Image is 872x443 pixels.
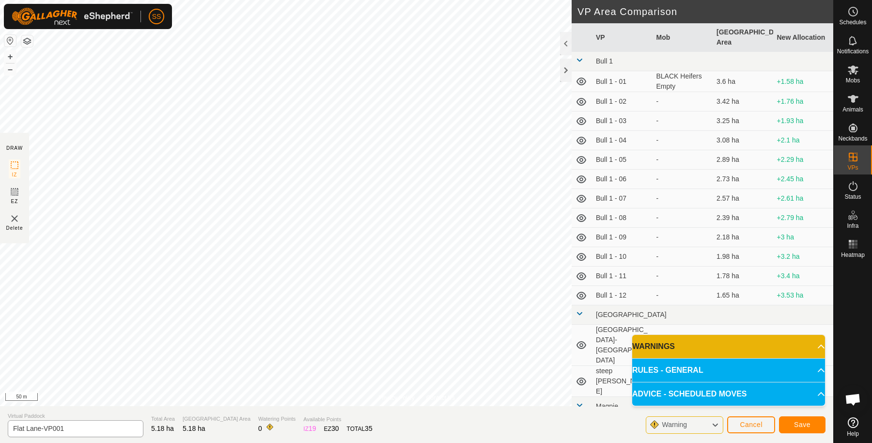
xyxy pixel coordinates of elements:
td: 3.42 ha [713,92,773,111]
a: Help [834,413,872,441]
td: 3.25 ha [713,111,773,131]
span: ADVICE - SCHEDULED MOVES [632,388,747,400]
td: 1.65 ha [713,286,773,305]
td: 4.65 ha [713,325,773,366]
img: VP [9,213,20,224]
span: 0 [258,425,262,432]
span: Watering Points [258,415,296,423]
img: Gallagher Logo [12,8,133,25]
span: 5.18 ha [151,425,174,432]
span: Help [847,431,859,437]
span: Delete [6,224,23,232]
div: BLACK Heifers Empty [656,71,709,92]
span: IZ [12,171,17,178]
th: VP [592,23,653,52]
div: IZ [303,424,316,434]
td: +1.76 ha [773,92,834,111]
div: - [656,174,709,184]
span: Status [844,194,861,200]
span: Heatmap [841,252,865,258]
button: – [4,63,16,75]
button: Save [779,416,825,433]
span: 19 [309,425,316,432]
div: EZ [324,424,339,434]
span: 30 [331,425,339,432]
td: steep [PERSON_NAME] [592,366,653,397]
td: +3.2 ha [773,247,834,267]
div: - [656,116,709,126]
span: [GEOGRAPHIC_DATA] Area [183,415,250,423]
td: 3.08 ha [713,131,773,150]
p-accordion-header: WARNINGS [632,335,825,358]
td: 3.6 ha [713,71,773,92]
th: New Allocation [773,23,834,52]
td: +3.53 ha [773,286,834,305]
div: TOTAL [347,424,373,434]
span: Warning [662,421,687,428]
p-accordion-header: ADVICE - SCHEDULED MOVES [632,382,825,406]
td: 2.18 ha [713,228,773,247]
span: Infra [847,223,858,229]
span: Virtual Paddock [8,412,143,420]
span: EZ [11,198,18,205]
td: Bull 1 - 06 [592,170,653,189]
div: - [656,252,709,262]
td: Bull 1 - 01 [592,71,653,92]
p-accordion-header: RULES - GENERAL [632,359,825,382]
td: Bull 1 - 02 [592,92,653,111]
td: +2.45 ha [773,170,834,189]
td: 2.57 ha [713,189,773,208]
span: 35 [365,425,373,432]
span: Bull 1 [596,57,613,65]
span: Mobs [846,78,860,83]
h2: VP Area Comparison [577,6,833,17]
button: + [4,51,16,63]
td: 1.98 ha [713,247,773,267]
span: Notifications [837,48,869,54]
td: 2.39 ha [713,208,773,228]
span: Magpie [596,402,618,410]
td: Bull 1 - 10 [592,247,653,267]
span: RULES - GENERAL [632,364,703,376]
td: Bull 1 - 09 [592,228,653,247]
div: - [656,135,709,145]
td: +1.58 ha [773,71,834,92]
span: Animals [842,107,863,112]
td: 2.73 ha [713,170,773,189]
td: Bull 1 - 04 [592,131,653,150]
button: Cancel [727,416,775,433]
span: Cancel [740,421,763,428]
span: Available Points [303,415,372,424]
th: Mob [653,23,713,52]
td: Bull 1 - 07 [592,189,653,208]
td: Bull 1 - 05 [592,150,653,170]
td: Bull 1 - 11 [592,267,653,286]
td: [GEOGRAPHIC_DATA]- [GEOGRAPHIC_DATA] [592,325,653,366]
td: +2.29 ha [773,150,834,170]
span: Save [794,421,810,428]
div: - [656,232,709,242]
div: - [656,290,709,301]
span: Total Area [151,415,175,423]
td: Bull 1 - 12 [592,286,653,305]
td: +2.79 ha [773,208,834,228]
td: +1.93 ha [773,111,834,131]
a: Contact Us [426,394,455,402]
div: DRAW [6,144,23,152]
div: Open chat [839,385,868,414]
div: - [656,96,709,107]
span: Schedules [839,19,866,25]
td: +0.53 ha [773,325,834,366]
button: Map Layers [21,35,33,47]
td: Bull 1 - 03 [592,111,653,131]
td: +2.61 ha [773,189,834,208]
span: WARNINGS [632,341,675,352]
span: Neckbands [838,136,867,142]
td: +3 ha [773,228,834,247]
span: VPs [847,165,858,171]
a: Privacy Policy [378,394,415,402]
td: 2.89 ha [713,150,773,170]
div: - [656,271,709,281]
span: SS [152,12,161,22]
td: +3.4 ha [773,267,834,286]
